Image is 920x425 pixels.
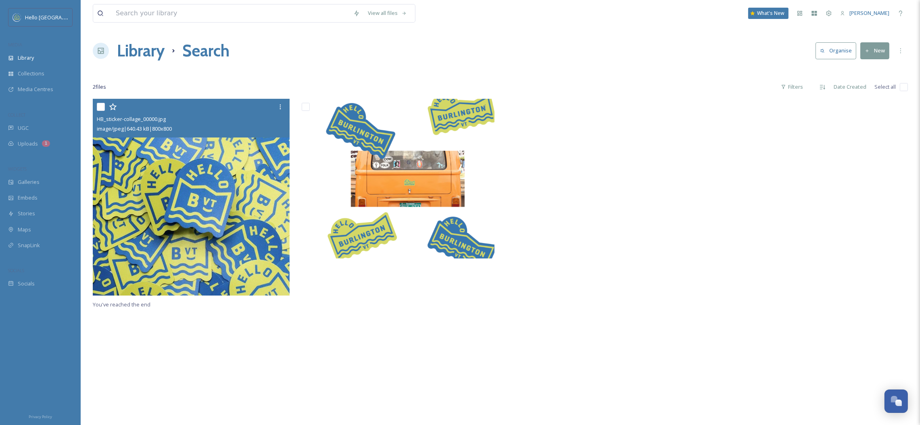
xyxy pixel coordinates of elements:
[8,267,24,273] span: SOCIALS
[13,13,21,21] img: images.png
[364,5,411,21] a: View all files
[25,13,90,21] span: Hello [GEOGRAPHIC_DATA]
[885,390,908,413] button: Open Chat
[830,79,870,95] div: Date Created
[117,39,165,63] a: Library
[748,8,789,19] a: What's New
[93,301,150,308] span: You've reached the end
[298,99,494,258] img: Stickers_stickybrand.PNG
[836,5,893,21] a: [PERSON_NAME]
[182,39,229,63] h1: Search
[29,411,52,421] a: Privacy Policy
[18,194,38,202] span: Embeds
[42,140,50,147] div: 1
[18,85,53,93] span: Media Centres
[860,42,889,59] button: New
[18,226,31,233] span: Maps
[8,166,27,172] span: WIDGETS
[849,9,889,17] span: [PERSON_NAME]
[18,210,35,217] span: Stories
[816,42,856,59] button: Organise
[97,115,166,123] span: HB_sticker-collage_00000.jpg
[93,83,106,91] span: 2 file s
[112,4,349,22] input: Search your library
[18,54,34,62] span: Library
[18,70,44,77] span: Collections
[97,125,172,132] span: image/jpeg | 640.43 kB | 800 x 800
[816,42,860,59] a: Organise
[18,280,35,287] span: Socials
[18,140,38,148] span: Uploads
[8,112,25,118] span: COLLECT
[18,124,29,132] span: UGC
[874,83,896,91] span: Select all
[29,414,52,419] span: Privacy Policy
[18,178,40,186] span: Galleries
[777,79,807,95] div: Filters
[18,242,40,249] span: SnapLink
[8,42,22,48] span: MEDIA
[93,99,290,296] img: HB_sticker-collage_00000.jpg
